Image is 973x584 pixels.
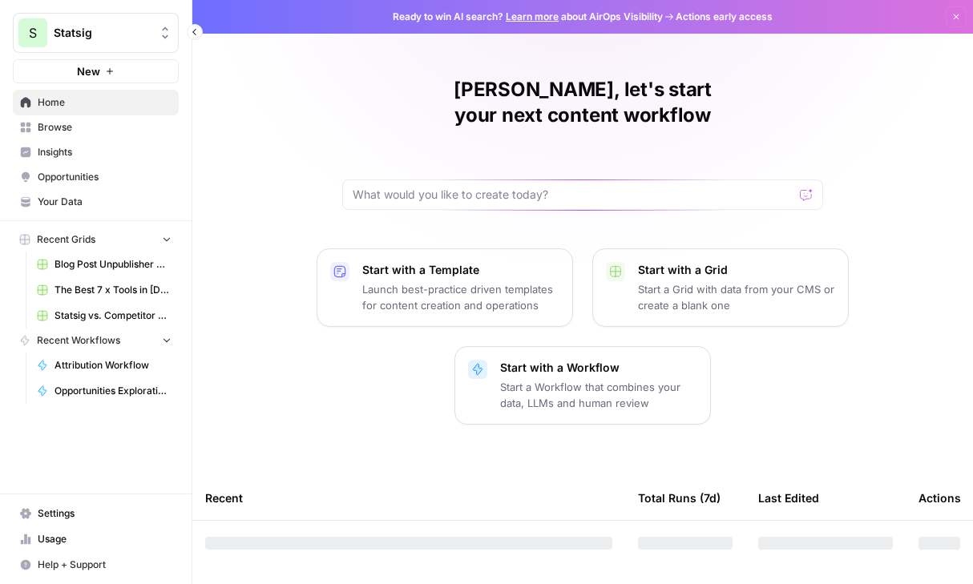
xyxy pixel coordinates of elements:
[13,228,179,252] button: Recent Grids
[13,115,179,140] a: Browse
[317,248,573,327] button: Start with a TemplateLaunch best-practice driven templates for content creation and operations
[638,262,835,278] p: Start with a Grid
[676,10,773,24] span: Actions early access
[38,506,172,521] span: Settings
[38,120,172,135] span: Browse
[38,145,172,159] span: Insights
[13,526,179,552] a: Usage
[55,257,172,272] span: Blog Post Unpublisher Grid (master)
[54,25,151,41] span: Statsig
[29,23,37,42] span: S
[13,501,179,526] a: Settings
[38,532,172,546] span: Usage
[506,10,559,22] a: Learn more
[30,352,179,378] a: Attribution Workflow
[13,90,179,115] a: Home
[30,277,179,303] a: The Best 7 x Tools in [DATE] Grid
[13,139,179,165] a: Insights
[37,333,120,348] span: Recent Workflows
[353,187,793,203] input: What would you like to create today?
[454,346,711,425] button: Start with a WorkflowStart a Workflow that combines your data, LLMs and human review
[38,170,172,184] span: Opportunities
[342,77,823,128] h1: [PERSON_NAME], let's start your next content workflow
[55,283,172,297] span: The Best 7 x Tools in [DATE] Grid
[638,281,835,313] p: Start a Grid with data from your CMS or create a blank one
[13,164,179,190] a: Opportunities
[55,384,172,398] span: Opportunities Exploration Workflow
[500,379,697,411] p: Start a Workflow that combines your data, LLMs and human review
[30,303,179,328] a: Statsig vs. Competitor v2 Grid
[362,262,559,278] p: Start with a Template
[55,308,172,323] span: Statsig vs. Competitor v2 Grid
[592,248,849,327] button: Start with a GridStart a Grid with data from your CMS or create a blank one
[205,476,612,520] div: Recent
[13,13,179,53] button: Workspace: Statsig
[77,63,100,79] span: New
[30,252,179,277] a: Blog Post Unpublisher Grid (master)
[500,360,697,376] p: Start with a Workflow
[638,476,721,520] div: Total Runs (7d)
[55,358,172,373] span: Attribution Workflow
[38,195,172,209] span: Your Data
[37,232,95,247] span: Recent Grids
[393,10,663,24] span: Ready to win AI search? about AirOps Visibility
[13,552,179,578] button: Help + Support
[13,59,179,83] button: New
[38,95,172,110] span: Home
[13,189,179,215] a: Your Data
[38,558,172,572] span: Help + Support
[30,378,179,404] a: Opportunities Exploration Workflow
[758,476,819,520] div: Last Edited
[918,476,961,520] div: Actions
[362,281,559,313] p: Launch best-practice driven templates for content creation and operations
[13,328,179,352] button: Recent Workflows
